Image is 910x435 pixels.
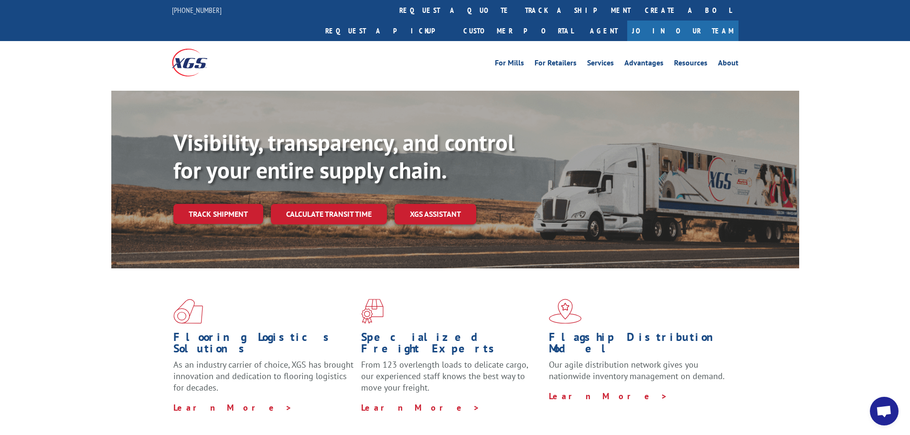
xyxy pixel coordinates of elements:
div: Open chat [870,397,899,425]
h1: Specialized Freight Experts [361,331,542,359]
a: For Retailers [535,59,577,70]
h1: Flagship Distribution Model [549,331,729,359]
a: Learn More > [173,402,292,413]
a: Services [587,59,614,70]
h1: Flooring Logistics Solutions [173,331,354,359]
b: Visibility, transparency, and control for your entire supply chain. [173,127,514,185]
a: Track shipment [173,204,263,224]
a: Advantages [624,59,664,70]
a: Resources [674,59,707,70]
a: Customer Portal [456,21,580,41]
img: xgs-icon-flagship-distribution-model-red [549,299,582,324]
a: Learn More > [361,402,480,413]
a: [PHONE_NUMBER] [172,5,222,15]
span: Our agile distribution network gives you nationwide inventory management on demand. [549,359,725,382]
a: Learn More > [549,391,668,402]
a: Join Our Team [627,21,739,41]
a: XGS ASSISTANT [395,204,476,224]
img: xgs-icon-total-supply-chain-intelligence-red [173,299,203,324]
a: For Mills [495,59,524,70]
a: Request a pickup [318,21,456,41]
span: As an industry carrier of choice, XGS has brought innovation and dedication to flooring logistics... [173,359,353,393]
a: Calculate transit time [271,204,387,224]
img: xgs-icon-focused-on-flooring-red [361,299,384,324]
a: Agent [580,21,627,41]
p: From 123 overlength loads to delicate cargo, our experienced staff knows the best way to move you... [361,359,542,402]
a: About [718,59,739,70]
